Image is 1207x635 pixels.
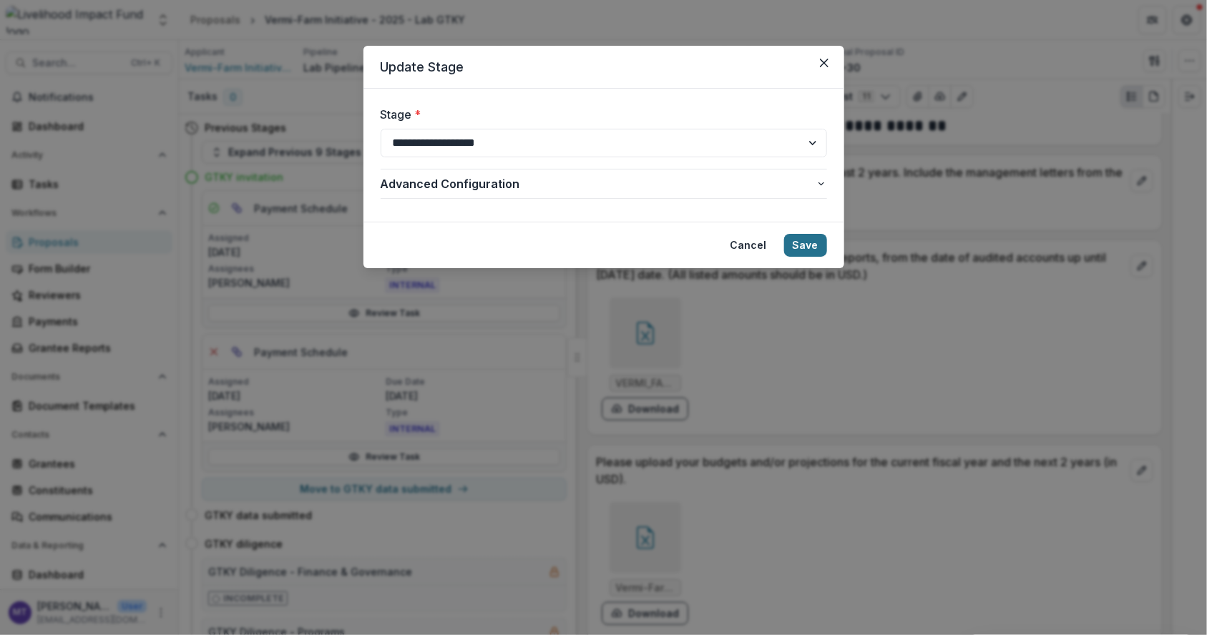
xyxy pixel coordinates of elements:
header: Update Stage [363,46,844,89]
button: Advanced Configuration [381,169,827,198]
button: Close [813,51,836,74]
label: Stage [381,106,818,123]
button: Cancel [722,234,776,257]
span: Advanced Configuration [381,175,816,192]
button: Save [784,234,827,257]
